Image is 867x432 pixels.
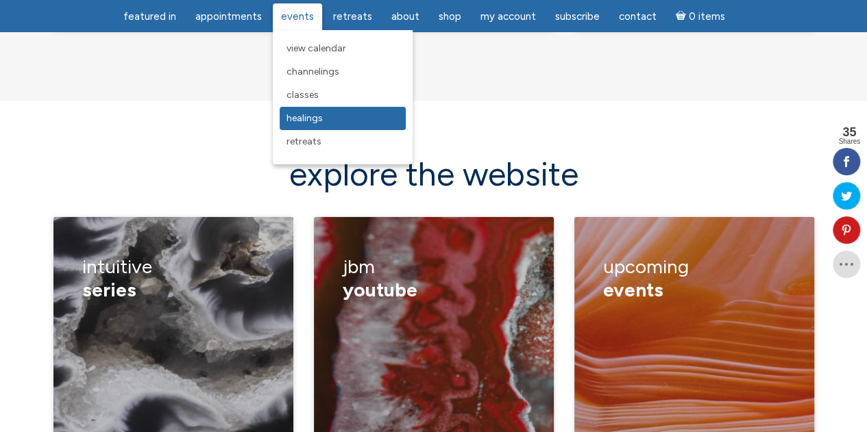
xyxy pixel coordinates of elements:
[668,2,733,30] a: Cart0 items
[439,10,461,23] span: Shop
[383,3,428,30] a: About
[281,10,314,23] span: Events
[286,112,323,124] span: Healings
[280,37,406,60] a: View Calendar
[280,130,406,153] a: Retreats
[547,3,608,30] a: Subscribe
[430,3,469,30] a: Shop
[286,66,339,77] span: Channelings
[676,10,689,23] i: Cart
[343,246,524,311] h3: JBM
[603,278,663,301] span: events
[195,10,262,23] span: Appointments
[280,107,406,130] a: Healings
[555,10,600,23] span: Subscribe
[838,138,860,145] span: Shares
[391,10,419,23] span: About
[472,3,544,30] a: My Account
[286,89,319,101] span: Classes
[123,10,176,23] span: featured in
[480,10,536,23] span: My Account
[115,3,184,30] a: featured in
[611,3,665,30] a: Contact
[286,136,321,147] span: Retreats
[53,156,814,192] h2: explore the website
[82,246,264,311] h3: Intuitive
[82,278,136,301] span: series
[688,12,724,22] span: 0 items
[325,3,380,30] a: Retreats
[273,3,322,30] a: Events
[343,278,417,301] span: YouTube
[286,42,346,54] span: View Calendar
[603,246,785,311] h3: upcoming
[838,126,860,138] span: 35
[187,3,270,30] a: Appointments
[619,10,657,23] span: Contact
[280,60,406,84] a: Channelings
[333,10,372,23] span: Retreats
[280,84,406,107] a: Classes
